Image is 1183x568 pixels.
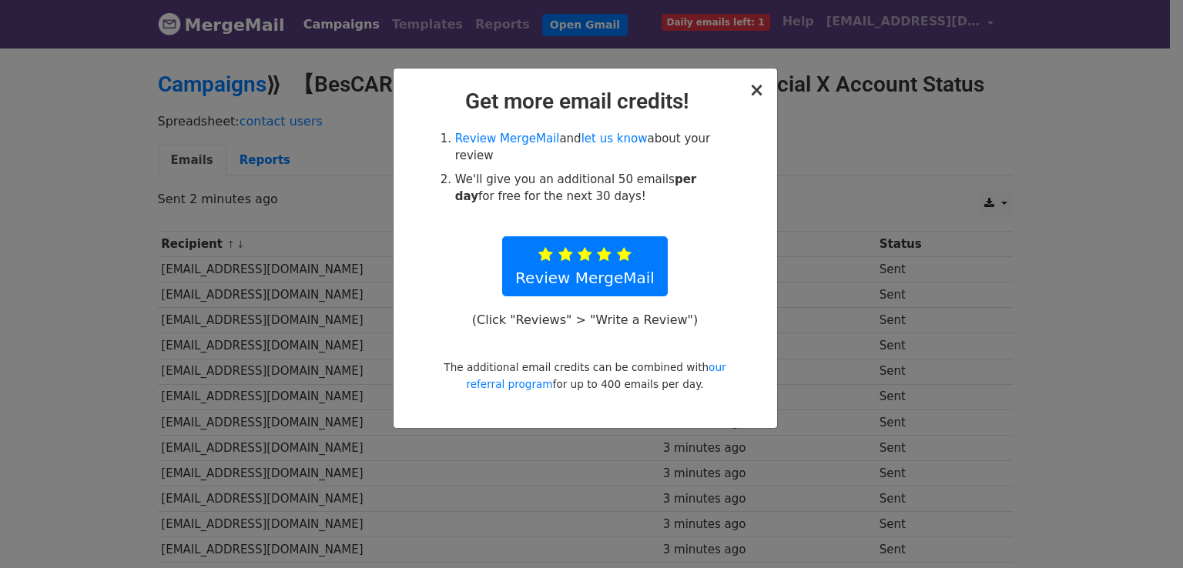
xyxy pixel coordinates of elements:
[455,132,560,145] a: Review MergeMail
[749,81,764,99] button: Close
[455,171,732,205] li: We'll give you an additional 50 emails for free for the next 30 days!
[581,132,648,145] a: let us know
[406,89,765,115] h2: Get more email credits!
[464,312,705,328] p: (Click "Reviews" > "Write a Review")
[455,130,732,165] li: and about your review
[1106,494,1183,568] iframe: Chat Widget
[455,172,696,204] strong: per day
[749,79,764,101] span: ×
[444,361,726,390] small: The additional email credits can be combined with for up to 400 emails per day.
[466,361,726,390] a: our referral program
[502,236,668,296] a: Review MergeMail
